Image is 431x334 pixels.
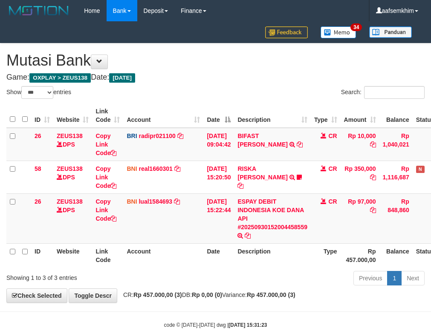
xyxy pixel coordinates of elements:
[123,243,203,268] th: Account
[35,198,41,205] span: 26
[311,243,341,268] th: Type
[31,243,53,268] th: ID
[127,132,137,139] span: BRI
[379,161,413,193] td: Rp 1,116,687
[370,207,376,213] a: Copy Rp 97,000 to clipboard
[328,165,337,172] span: CR
[379,104,413,128] th: Balance
[379,193,413,243] td: Rp 848,860
[192,291,222,298] strong: Rp 0,00 (0)
[379,128,413,161] td: Rp 1,040,021
[53,104,92,128] th: Website: activate to sort column ascending
[203,128,234,161] td: [DATE] 09:04:42
[95,132,116,156] a: Copy Link Code
[109,73,135,83] span: [DATE]
[35,165,41,172] span: 58
[370,174,376,181] a: Copy Rp 350,000 to clipboard
[328,198,337,205] span: CR
[297,141,303,148] a: Copy BIFAST ERIKA S PAUN to clipboard
[133,291,182,298] strong: Rp 457.000,00 (3)
[53,243,92,268] th: Website
[92,243,123,268] th: Link Code
[364,86,425,99] input: Search:
[123,104,203,128] th: Account: activate to sort column ascending
[95,198,116,222] a: Copy Link Code
[401,271,425,285] a: Next
[350,23,362,31] span: 34
[247,291,295,298] strong: Rp 457.000,00 (3)
[379,243,413,268] th: Balance
[341,243,379,268] th: Rp 457.000,00
[119,291,295,298] span: CR: DB: Variance:
[341,128,379,161] td: Rp 10,000
[92,104,123,128] th: Link Code: activate to sort column ascending
[416,166,425,173] span: Has Note
[6,4,71,17] img: MOTION_logo.png
[6,270,173,282] div: Showing 1 to 3 of 3 entries
[203,161,234,193] td: [DATE] 15:20:50
[6,73,425,82] h4: Game: Date:
[203,104,234,128] th: Date: activate to sort column descending
[237,182,243,189] a: Copy RISKA DIANA SARI to clipboard
[387,271,402,285] a: 1
[341,104,379,128] th: Amount: activate to sort column ascending
[353,271,388,285] a: Previous
[341,193,379,243] td: Rp 97,000
[57,198,83,205] a: ZEUS138
[57,132,83,139] a: ZEUS138
[53,128,92,161] td: DPS
[311,104,341,128] th: Type: activate to sort column ascending
[6,288,67,303] a: Check Selected
[174,165,180,172] a: Copy real1660301 to clipboard
[29,73,91,83] span: OXPLAY > ZEUS138
[127,198,137,205] span: BNI
[69,288,117,303] a: Toggle Descr
[6,86,71,99] label: Show entries
[139,132,175,139] a: radipr021100
[31,104,53,128] th: ID: activate to sort column ascending
[203,193,234,243] td: [DATE] 15:22:44
[177,132,183,139] a: Copy radipr021100 to clipboard
[229,322,267,328] strong: [DATE] 15:31:23
[53,161,92,193] td: DPS
[369,26,412,38] img: panduan.png
[237,165,287,181] a: RISKA [PERSON_NAME]
[237,198,307,230] a: ESPAY DEBIT INDONESIA KOE DANA API #20250930152004458559
[95,165,116,189] a: Copy Link Code
[6,52,425,69] h1: Mutasi Bank
[321,26,356,38] img: Button%20Memo.svg
[139,198,172,205] a: lual1584693
[127,165,137,172] span: BNI
[234,243,311,268] th: Description
[203,243,234,268] th: Date
[234,104,311,128] th: Description: activate to sort column ascending
[328,132,337,139] span: CR
[245,232,251,239] a: Copy ESPAY DEBIT INDONESIA KOE DANA API #20250930152004458559 to clipboard
[139,165,172,172] a: real1660301
[21,86,53,99] select: Showentries
[164,322,267,328] small: code © [DATE]-[DATE] dwg |
[314,21,363,43] a: 34
[35,132,41,139] span: 26
[53,193,92,243] td: DPS
[265,26,308,38] img: Feedback.jpg
[237,132,287,148] a: BIFAST [PERSON_NAME]
[370,141,376,148] a: Copy Rp 10,000 to clipboard
[57,165,83,172] a: ZEUS138
[341,161,379,193] td: Rp 350,000
[174,198,180,205] a: Copy lual1584693 to clipboard
[341,86,425,99] label: Search:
